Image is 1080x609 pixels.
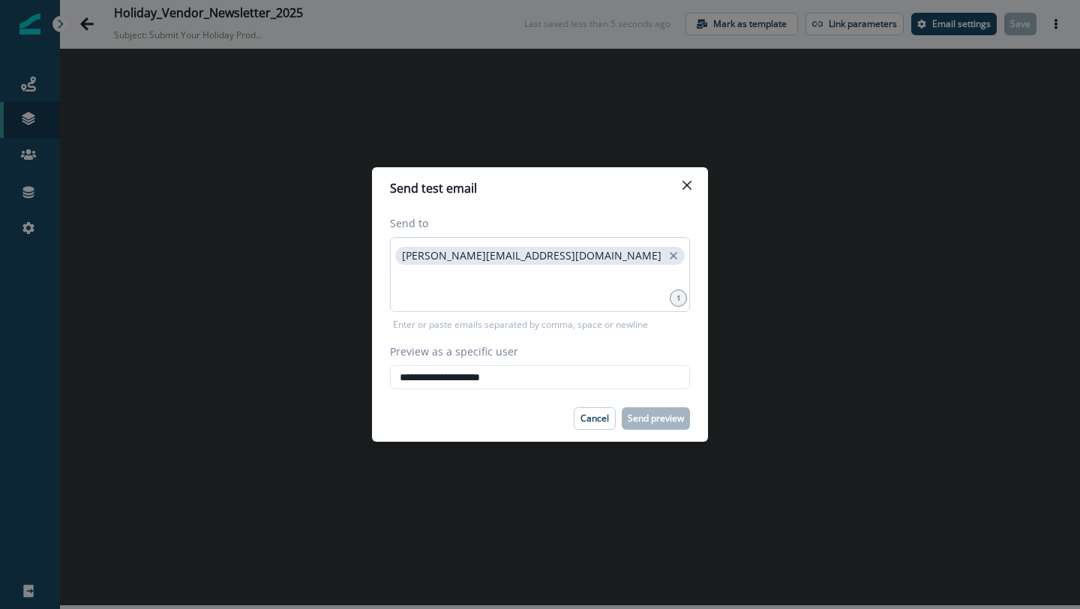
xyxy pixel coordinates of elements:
label: Send to [390,215,681,231]
div: 1 [670,289,687,307]
p: [PERSON_NAME][EMAIL_ADDRESS][DOMAIN_NAME] [402,250,661,262]
button: Send preview [622,407,690,430]
p: Send test email [390,179,477,197]
button: Cancel [574,407,616,430]
button: close [666,248,681,263]
button: Close [675,173,699,197]
p: Cancel [580,413,609,424]
label: Preview as a specific user [390,343,681,359]
p: Enter or paste emails separated by comma, space or newline [390,318,651,331]
p: Send preview [628,413,684,424]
